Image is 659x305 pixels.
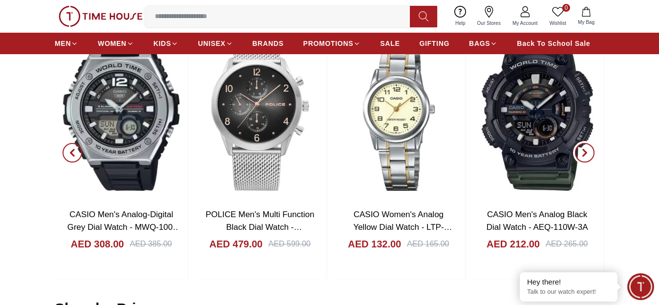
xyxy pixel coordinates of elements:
a: GIFTING [419,35,449,52]
a: MEN [55,35,78,52]
a: PROMOTIONS [303,35,361,52]
span: BRANDS [253,39,284,48]
h4: AED 479.00 [210,237,263,251]
a: BRANDS [253,35,284,52]
button: My Bag [572,5,600,28]
a: POLICE Men's Multi Function Black Dial Watch - PL.15922JS/02MM [206,210,314,244]
div: AED 165.00 [407,238,449,250]
img: CASIO Women's Analog Yellow Dial Watch - LTP-V001SG-9BUDF [332,25,466,201]
div: Chat Widget [627,273,654,300]
span: SALE [380,39,400,48]
a: CASIO Men's Analog Black Dial Watch - AEQ-110W-3A [487,210,588,232]
img: CASIO Men's Analog Black Dial Watch - AEQ-110W-3A [470,25,604,201]
span: My Bag [574,19,598,26]
span: KIDS [153,39,171,48]
span: BAGS [469,39,490,48]
a: BAGS [469,35,497,52]
a: Our Stores [471,4,507,29]
span: Wishlist [546,20,570,27]
img: CASIO Men's Analog-Digital Grey Dial Watch - MWQ-100-1AVDF [55,25,188,201]
div: AED 599.00 [268,238,310,250]
div: AED 385.00 [130,238,172,250]
span: MEN [55,39,71,48]
h4: AED 212.00 [487,237,540,251]
span: Our Stores [473,20,505,27]
span: WOMEN [98,39,127,48]
span: My Account [509,20,542,27]
span: Help [451,20,469,27]
a: WOMEN [98,35,134,52]
span: UNISEX [198,39,225,48]
a: Help [449,4,471,29]
a: Back To School Sale [517,35,590,52]
img: POLICE Men's Multi Function Black Dial Watch - PL.15922JS/02MM [193,25,327,201]
span: GIFTING [419,39,449,48]
img: ... [59,6,143,27]
div: AED 265.00 [546,238,588,250]
a: CASIO Men's Analog-Digital Grey Dial Watch - MWQ-100-1AVDF [67,210,181,244]
a: CASIO Women's Analog Yellow Dial Watch - LTP-V001SG-9BUDF [353,210,452,244]
span: Back To School Sale [517,39,590,48]
a: SALE [380,35,400,52]
a: UNISEX [198,35,233,52]
a: KIDS [153,35,178,52]
p: Talk to our watch expert! [527,288,610,296]
span: 0 [562,4,570,12]
span: PROMOTIONS [303,39,354,48]
div: Hey there! [527,277,610,287]
a: 0Wishlist [544,4,572,29]
h4: AED 132.00 [348,237,401,251]
h4: AED 308.00 [71,237,124,251]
